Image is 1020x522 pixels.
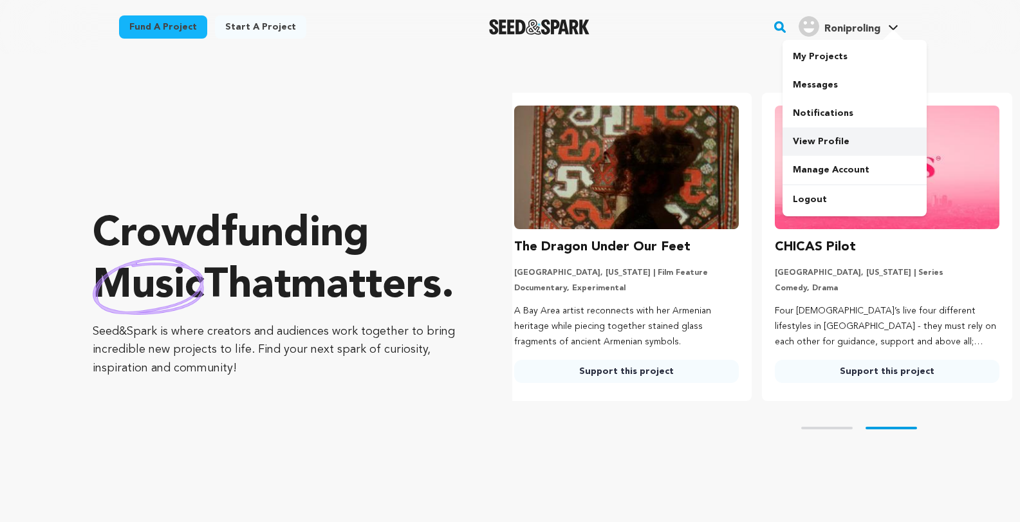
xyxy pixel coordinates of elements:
p: [GEOGRAPHIC_DATA], [US_STATE] | Film Feature [514,268,739,278]
a: Logout [783,185,927,214]
a: My Projects [783,42,927,71]
span: Roniproling's Profile [796,14,901,41]
h3: CHICAS Pilot [775,237,856,257]
span: matters [291,266,441,307]
p: Crowdfunding that . [93,209,461,312]
a: Roniproling's Profile [796,14,901,37]
div: Roniproling's Profile [799,16,880,37]
a: Support this project [514,360,739,383]
a: Notifications [783,99,927,127]
a: Messages [783,71,927,99]
p: Documentary, Experimental [514,283,739,294]
p: Comedy, Drama [775,283,999,294]
img: Seed&Spark Logo Dark Mode [489,19,590,35]
p: Four [DEMOGRAPHIC_DATA]’s live four different lifestyles in [GEOGRAPHIC_DATA] - they must rely on... [775,304,999,350]
img: user.png [799,16,819,37]
h3: The Dragon Under Our Feet [514,237,691,257]
a: Fund a project [119,15,207,39]
p: A Bay Area artist reconnects with her Armenian heritage while piecing together stained glass frag... [514,304,739,350]
a: Seed&Spark Homepage [489,19,590,35]
img: The Dragon Under Our Feet image [514,106,739,229]
a: Support this project [775,360,999,383]
p: [GEOGRAPHIC_DATA], [US_STATE] | Series [775,268,999,278]
a: Manage Account [783,156,927,184]
p: Seed&Spark is where creators and audiences work together to bring incredible new projects to life... [93,322,461,378]
img: hand sketched image [93,257,204,315]
span: Roniproling [824,24,880,34]
img: CHICAS Pilot image [775,106,999,229]
a: View Profile [783,127,927,156]
a: Start a project [215,15,306,39]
